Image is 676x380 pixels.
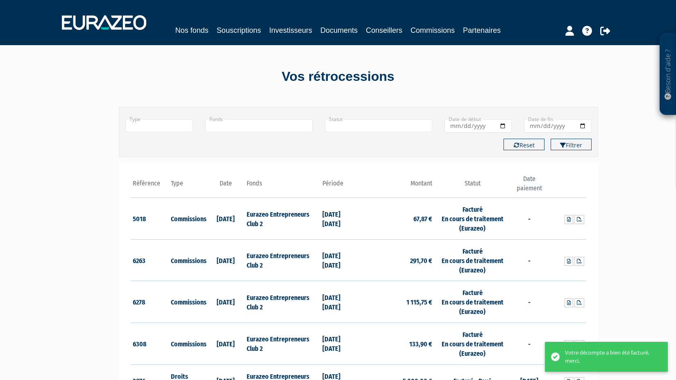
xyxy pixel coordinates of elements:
td: 6263 [131,239,169,281]
td: [DATE] [206,239,245,281]
th: Montant [358,174,434,198]
td: [DATE] [206,323,245,364]
th: Type [169,174,207,198]
td: Commissions [169,198,207,240]
td: 6308 [131,323,169,364]
th: Période [320,174,358,198]
p: Besoin d'aide ? [663,37,673,111]
td: 5018 [131,198,169,240]
td: [DATE] [206,281,245,323]
td: 67,87 € [358,198,434,240]
img: 1732889491-logotype_eurazeo_blanc_rvb.png [62,15,146,30]
th: Référence [131,174,169,198]
td: [DATE] [DATE] [320,323,358,364]
td: 6278 [131,281,169,323]
td: - [510,281,549,323]
div: Votre décompte a bien été facturé, merci. [565,349,656,365]
button: Filtrer [551,139,592,150]
td: 291,70 € [358,239,434,281]
a: Commissions [411,25,455,37]
td: Commissions [169,281,207,323]
td: Commissions [169,239,207,281]
div: Vos rétrocessions [104,67,572,86]
td: Commissions [169,323,207,364]
th: Fonds [245,174,320,198]
td: Facturé En cours de traitement (Eurazeo) [434,281,510,323]
td: Eurazeo Entrepreneurs Club 2 [245,239,320,281]
td: - [510,239,549,281]
td: - [510,323,549,364]
td: 133,90 € [358,323,434,364]
a: Souscriptions [217,25,261,36]
a: Nos fonds [175,25,209,36]
a: Investisseurs [269,25,312,36]
td: - [510,198,549,240]
th: Statut [434,174,510,198]
td: Facturé En cours de traitement (Eurazeo) [434,198,510,240]
th: Date [206,174,245,198]
a: Conseillers [366,25,402,36]
td: [DATE] [DATE] [320,239,358,281]
button: Reset [504,139,544,150]
td: [DATE] [206,198,245,240]
a: Documents [320,25,358,36]
th: Date paiement [510,174,549,198]
td: 1 115,75 € [358,281,434,323]
td: Eurazeo Entrepreneurs Club 2 [245,281,320,323]
td: [DATE] [DATE] [320,281,358,323]
a: Partenaires [463,25,501,36]
td: [DATE] [DATE] [320,198,358,240]
td: Facturé En cours de traitement (Eurazeo) [434,239,510,281]
td: Eurazeo Entrepreneurs Club 2 [245,323,320,364]
td: Eurazeo Entrepreneurs Club 2 [245,198,320,240]
td: Facturé En cours de traitement (Eurazeo) [434,323,510,364]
